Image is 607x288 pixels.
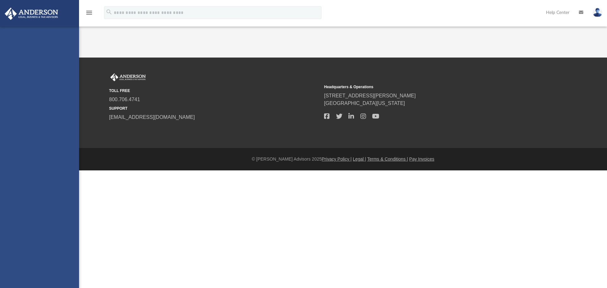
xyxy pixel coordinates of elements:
small: Headquarters & Operations [324,84,535,90]
img: Anderson Advisors Platinum Portal [109,73,147,82]
a: menu [85,12,93,16]
a: 800.706.4741 [109,97,140,102]
div: © [PERSON_NAME] Advisors 2025 [79,156,607,162]
img: Anderson Advisors Platinum Portal [3,8,60,20]
i: menu [85,9,93,16]
a: Legal | [353,156,366,162]
a: [GEOGRAPHIC_DATA][US_STATE] [324,101,405,106]
a: [EMAIL_ADDRESS][DOMAIN_NAME] [109,114,195,120]
a: [STREET_ADDRESS][PERSON_NAME] [324,93,416,98]
a: Terms & Conditions | [367,156,408,162]
small: TOLL FREE [109,88,320,94]
a: Pay Invoices [409,156,434,162]
small: SUPPORT [109,106,320,111]
a: Privacy Policy | [322,156,352,162]
i: search [106,9,113,15]
img: User Pic [593,8,602,17]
